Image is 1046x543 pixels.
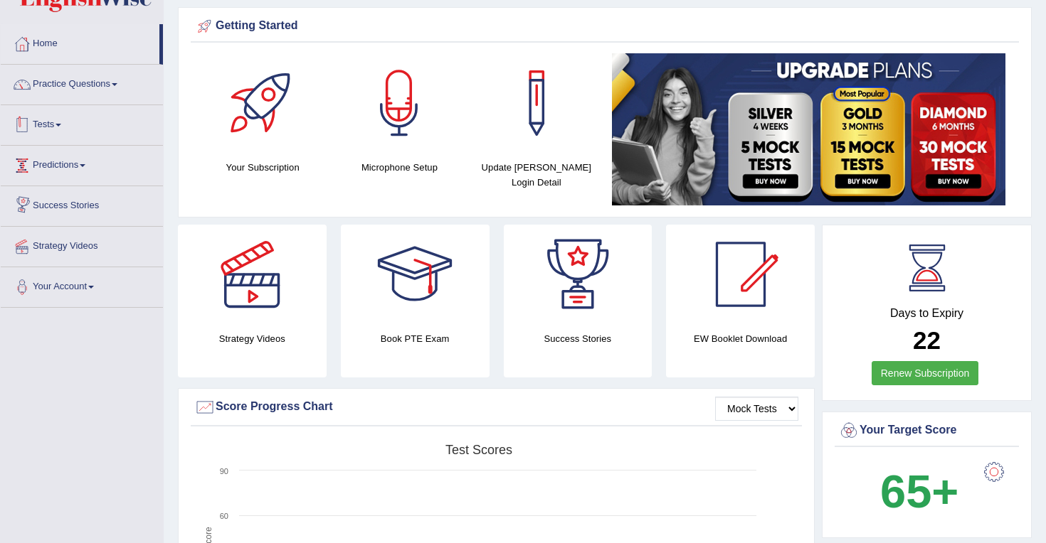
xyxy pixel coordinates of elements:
a: Home [1,24,159,60]
text: 60 [220,512,228,520]
a: Tests [1,105,163,141]
h4: Book PTE Exam [341,331,490,346]
a: Predictions [1,146,163,181]
h4: Update [PERSON_NAME] Login Detail [475,160,598,190]
b: 65+ [880,466,958,517]
h4: Strategy Videos [178,331,327,346]
h4: EW Booklet Download [666,331,815,346]
text: 90 [220,467,228,475]
b: 22 [913,326,941,354]
a: Strategy Videos [1,227,163,262]
h4: Success Stories [504,331,653,346]
tspan: Test scores [445,443,512,457]
h4: Microphone Setup [338,160,460,175]
h4: Days to Expiry [838,307,1015,320]
div: Your Target Score [838,420,1015,441]
h4: Your Subscription [201,160,324,175]
img: small5.jpg [612,53,1005,205]
div: Score Progress Chart [194,397,798,418]
a: Success Stories [1,186,163,222]
a: Your Account [1,267,163,303]
a: Practice Questions [1,65,163,100]
a: Renew Subscription [872,361,979,385]
div: Getting Started [194,16,1015,37]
